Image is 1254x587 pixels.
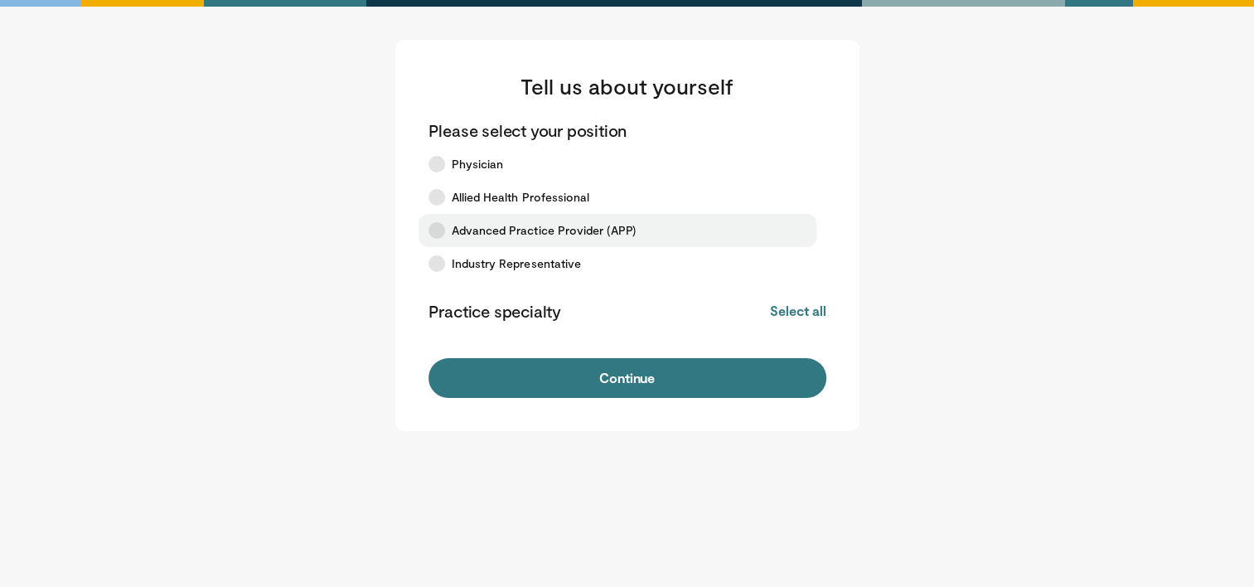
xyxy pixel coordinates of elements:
button: Continue [428,358,826,398]
p: Please select your position [428,119,627,141]
h3: Tell us about yourself [428,73,826,99]
button: Select all [770,302,826,320]
span: Allied Health Professional [452,189,590,206]
p: Practice specialty [428,300,561,322]
span: Industry Representative [452,255,582,272]
span: Advanced Practice Provider (APP) [452,222,636,239]
span: Physician [452,156,504,172]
